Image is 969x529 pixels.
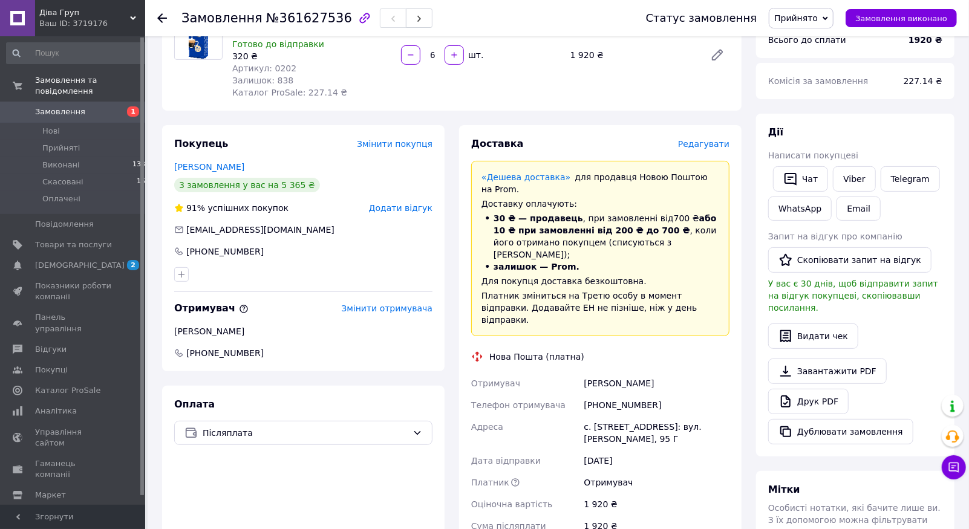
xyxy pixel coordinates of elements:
b: 1920 ₴ [909,35,942,45]
div: [PERSON_NAME] [581,372,732,394]
span: Комісія за замовлення [768,76,869,86]
span: 227.14 ₴ [904,76,942,86]
span: Скасовані [42,177,83,187]
span: Отримувач [174,302,249,314]
span: Аналітика [35,406,77,417]
span: Замовлення виконано [855,14,947,23]
div: Для покупця доставка безкоштовна. [481,275,719,287]
span: Нові [42,126,60,137]
a: Telegram [881,166,940,192]
span: Мітки [768,484,800,495]
span: 1 [127,106,139,117]
div: Статус замовлення [646,12,757,24]
span: Платник [471,478,509,487]
button: Email [837,196,881,221]
div: успішних покупок [174,202,289,214]
div: Повернутися назад [157,12,167,24]
div: с. [STREET_ADDRESS]: вул. [PERSON_NAME], 95 Г [581,416,732,450]
span: Замовлення та повідомлення [35,75,145,97]
span: Маркет [35,490,66,501]
button: Дублювати замовлення [768,419,913,444]
span: Каталог ProSale [35,385,100,396]
span: Прийнято [774,13,818,23]
button: Замовлення виконано [846,9,957,27]
a: Viber [833,166,875,192]
span: Доставка [471,138,524,149]
div: 1 920 ₴ [566,47,700,63]
span: Управління сайтом [35,427,112,449]
button: Скопіювати запит на відгук [768,247,931,273]
span: Змінити отримувача [341,303,432,313]
span: Залишок: 838 [232,76,293,85]
div: 1 920 ₴ [581,493,732,515]
span: Панель управління [35,312,112,334]
button: Видати чек [768,323,858,349]
span: Редагувати [678,139,729,149]
span: У вас є 30 днів, щоб відправити запит на відгук покупцеві, скопіювавши посилання. [768,279,938,313]
div: шт. [465,49,484,61]
span: 168 [137,177,149,187]
span: Додати відгук [369,203,432,213]
span: Артикул: 0202 [232,63,296,73]
div: [PHONE_NUMBER] [581,394,732,416]
span: Діва Груп [39,7,130,18]
div: [PHONE_NUMBER] [185,245,265,258]
span: Показники роботи компанії [35,281,112,302]
div: Доставку оплачують: [481,198,719,210]
span: Готово до відправки [232,39,324,49]
div: Ваш ID: 3719176 [39,18,145,29]
span: Повідомлення [35,219,94,230]
button: Чат [773,166,828,192]
span: Прийняті [42,143,80,154]
span: №361627536 [266,11,352,25]
span: залишок — Prom. [494,262,579,271]
span: Відгуки [35,344,67,355]
div: Нова Пошта (платна) [486,351,587,363]
span: Змінити покупця [357,139,432,149]
a: WhatsApp [768,196,832,221]
span: Телефон отримувача [471,400,566,410]
a: Редагувати [705,43,729,67]
span: Оціночна вартість [471,499,552,509]
div: Отримувач [581,472,732,493]
span: Дата відправки [471,456,541,466]
span: Замовлення [181,11,263,25]
span: Виконані [42,160,80,170]
span: або 10 ₴ при замовленні від 200 ₴ до 700 ₴ [494,213,717,235]
input: Пошук [6,42,151,64]
span: Гаманець компанії [35,458,112,480]
span: Післяплата [203,426,408,440]
span: Каталог ProSale: 227.14 ₴ [232,88,347,97]
span: Замовлення [35,106,85,117]
div: для продавця Новою Поштою на Prom. [481,171,719,195]
span: [EMAIL_ADDRESS][DOMAIN_NAME] [186,225,334,235]
span: 2 [127,260,139,270]
span: Оплата [174,398,215,410]
div: 3 замовлення у вас на 5 365 ₴ [174,178,320,192]
span: Покупець [174,138,229,149]
a: Завантажити PDF [768,359,887,384]
span: 91% [186,203,205,213]
span: [DEMOGRAPHIC_DATA] [35,260,125,271]
span: Отримувач [471,378,520,388]
span: Оплачені [42,193,80,204]
span: Дії [768,126,783,138]
span: Товари та послуги [35,239,112,250]
div: [PERSON_NAME] [174,325,432,337]
div: Платник зміниться на Третю особу в момент відправки. Додавайте ЕН не пізніше, ніж у день відправки. [481,290,719,326]
button: Чат з покупцем [942,455,966,479]
a: «Дешева доставка» [481,172,570,182]
span: Покупці [35,365,68,375]
li: , при замовленні від 700 ₴ , коли його отримано покупцем (списуються з [PERSON_NAME]); [481,212,719,261]
div: 320 ₴ [232,50,391,62]
div: [DATE] [581,450,732,472]
a: [PERSON_NAME] [174,162,244,172]
span: Написати покупцеві [768,151,858,160]
span: Всього до сплати [768,35,846,45]
span: 1339 [132,160,149,170]
span: [PHONE_NUMBER] [185,347,265,359]
a: Друк PDF [768,389,849,414]
span: Адреса [471,422,503,432]
span: Запит на відгук про компанію [768,232,902,241]
span: 30 ₴ — продавець [494,213,583,223]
